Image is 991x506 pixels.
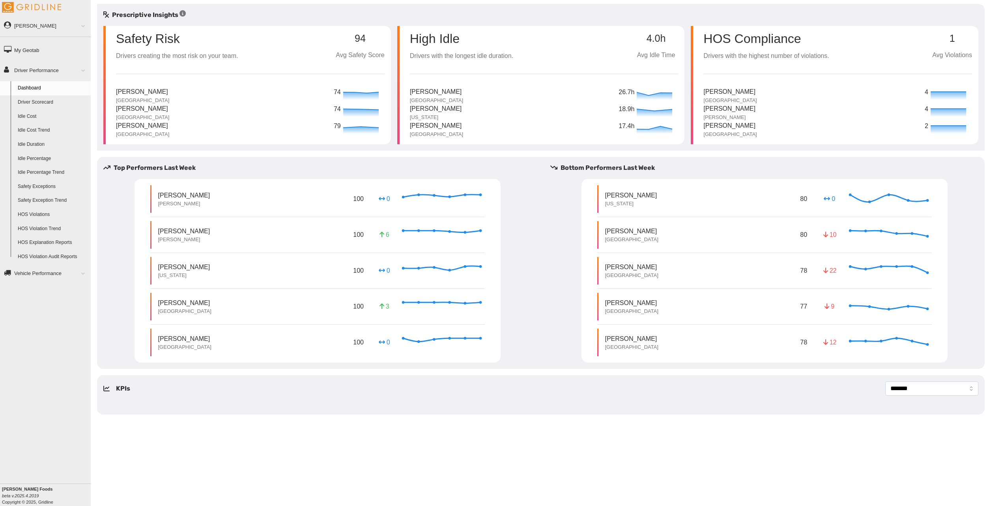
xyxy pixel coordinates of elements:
[619,87,635,97] p: 26.7h
[334,121,341,131] p: 79
[703,121,757,131] p: [PERSON_NAME]
[334,87,341,97] p: 74
[116,131,169,138] p: [GEOGRAPHIC_DATA]
[619,104,635,114] p: 18.9h
[14,166,91,180] a: Idle Percentage Trend
[116,97,169,104] p: [GEOGRAPHIC_DATA]
[116,121,169,131] p: [PERSON_NAME]
[14,123,91,138] a: Idle Cost Trend
[158,308,211,315] p: [GEOGRAPHIC_DATA]
[605,227,658,236] p: [PERSON_NAME]
[352,229,365,241] p: 100
[703,104,755,114] p: [PERSON_NAME]
[410,114,462,121] p: [US_STATE]
[378,302,391,311] p: 3
[925,87,929,97] p: 4
[158,262,210,272] p: [PERSON_NAME]
[550,163,985,173] h5: Bottom Performers Last Week
[116,384,130,393] h5: KPIs
[14,222,91,236] a: HOS Violation Trend
[823,302,836,311] p: 9
[410,87,463,97] p: [PERSON_NAME]
[14,180,91,194] a: Safety Exceptions
[14,95,91,110] a: Driver Scorecard
[605,334,658,343] p: [PERSON_NAME]
[605,191,657,200] p: [PERSON_NAME]
[14,193,91,208] a: Safety Exception Trend
[14,138,91,152] a: Idle Duration
[932,50,972,60] p: Avg Violations
[605,200,657,207] p: [US_STATE]
[158,298,211,307] p: [PERSON_NAME]
[14,81,91,95] a: Dashboard
[14,208,91,222] a: HOS Violations
[619,121,635,131] p: 17.4h
[410,97,463,104] p: [GEOGRAPHIC_DATA]
[116,114,169,121] p: [GEOGRAPHIC_DATA]
[158,334,211,343] p: [PERSON_NAME]
[2,493,39,498] i: beta v.2025.4.2019
[798,264,809,277] p: 78
[823,266,836,275] p: 22
[14,250,91,264] a: HOS Violation Audit Reports
[410,131,463,138] p: [GEOGRAPHIC_DATA]
[334,104,341,114] p: 74
[410,32,513,45] p: High Idle
[605,236,658,243] p: [GEOGRAPHIC_DATA]
[103,163,538,173] h5: Top Performers Last Week
[605,308,658,315] p: [GEOGRAPHIC_DATA]
[798,300,809,313] p: 77
[378,194,391,203] p: 0
[703,87,757,97] p: [PERSON_NAME]
[798,193,809,205] p: 80
[352,300,365,313] p: 100
[410,121,463,131] p: [PERSON_NAME]
[352,193,365,205] p: 100
[103,10,186,20] h5: Prescriptive Insights
[605,272,658,279] p: [GEOGRAPHIC_DATA]
[378,338,391,347] p: 0
[410,104,462,114] p: [PERSON_NAME]
[158,200,210,207] p: [PERSON_NAME]
[14,236,91,250] a: HOS Explanation Reports
[378,230,391,239] p: 6
[703,51,829,61] p: Drivers with the highest number of violations.
[703,131,757,138] p: [GEOGRAPHIC_DATA]
[158,344,211,351] p: [GEOGRAPHIC_DATA]
[798,336,809,348] p: 78
[605,298,658,307] p: [PERSON_NAME]
[605,344,658,351] p: [GEOGRAPHIC_DATA]
[2,2,61,13] img: Gridline
[14,152,91,166] a: Idle Percentage
[925,121,929,131] p: 2
[336,33,384,44] p: 94
[798,229,809,241] p: 80
[703,97,757,104] p: [GEOGRAPHIC_DATA]
[378,266,391,275] p: 0
[703,114,755,121] p: [PERSON_NAME]
[410,51,513,61] p: Drivers with the longest idle duration.
[2,487,52,491] b: [PERSON_NAME] Foods
[925,104,929,114] p: 4
[932,33,972,44] p: 1
[116,87,169,97] p: [PERSON_NAME]
[352,336,365,348] p: 100
[605,262,658,272] p: [PERSON_NAME]
[158,227,210,236] p: [PERSON_NAME]
[823,338,836,347] p: 12
[116,32,180,45] p: Safety Risk
[158,191,210,200] p: [PERSON_NAME]
[634,33,679,44] p: 4.0h
[158,236,210,243] p: [PERSON_NAME]
[634,50,679,60] p: Avg Idle Time
[352,264,365,277] p: 100
[116,104,169,114] p: [PERSON_NAME]
[158,272,210,279] p: [US_STATE]
[14,110,91,124] a: Idle Cost
[2,486,91,505] div: Copyright © 2025, Gridline
[703,32,829,45] p: HOS Compliance
[823,230,836,239] p: 10
[823,194,836,203] p: 0
[336,50,384,60] p: Avg Safety Score
[116,51,238,61] p: Drivers creating the most risk on your team.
